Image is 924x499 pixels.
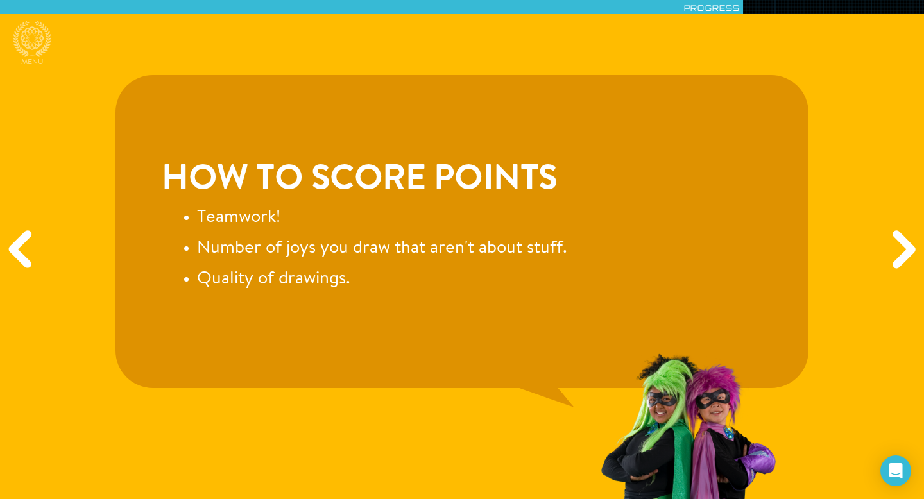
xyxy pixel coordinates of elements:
[21,57,44,68] span: Menu
[197,269,567,291] li: Quality of drawings.
[197,207,567,230] li: Teamwork!
[197,238,567,260] li: Number of joys you draw that aren't about stuff.
[880,455,911,486] div: Open Intercom Messenger
[592,350,785,499] img: apprenticesBackToBack-3828e498bf581cc27ecb2f351a349b23.png
[13,21,51,68] a: Menu
[162,163,567,198] h3: How to score points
